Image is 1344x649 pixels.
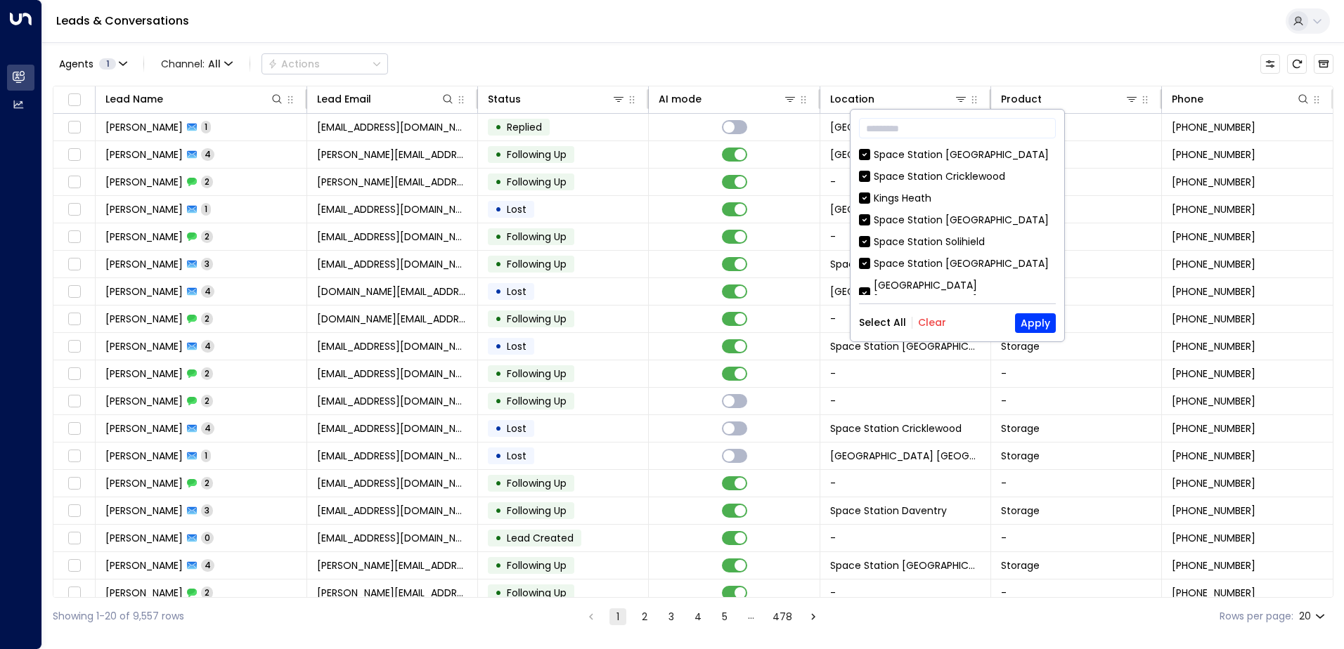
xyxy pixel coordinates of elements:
[105,476,183,490] span: Rebecca Layland
[65,365,83,383] span: Toggle select row
[317,421,467,435] span: ourboneses@hotmail.com
[507,230,567,244] span: Following Up
[59,59,93,69] span: Agents
[495,499,502,523] div: •
[317,476,467,490] span: Rebeccalayland@hotmail.com
[495,444,502,468] div: •
[261,53,388,74] div: Button group with a nested menu
[991,579,1162,606] td: -
[201,148,214,160] span: 4
[507,202,526,216] span: Lost
[99,58,116,70] span: 1
[317,147,467,162] span: ernest.williams2015@yahoo.co.uk
[65,338,83,355] span: Toggle select row
[317,586,467,600] span: pourab.p@gmail.com
[105,91,284,107] div: Lead Name
[1172,558,1255,572] span: +447397131823
[495,197,502,221] div: •
[105,312,183,326] span: Mohammad Haghshenas
[874,235,985,249] div: Space Station Solihield
[65,201,83,218] span: Toggle select row
[317,230,467,244] span: hughberesford@gmail.com
[495,581,502,605] div: •
[65,283,83,301] span: Toggle select row
[830,202,981,216] span: Space Station Castle Bromwich
[495,307,502,331] div: •
[1172,586,1255,600] span: +447397131823
[820,579,991,606] td: -
[1314,54,1333,74] button: Archived Leads
[201,477,213,489] span: 2
[582,608,822,625] nav: pagination navigation
[495,362,502,386] div: •
[830,339,981,353] span: Space Station Wakefield
[201,559,214,571] span: 4
[317,91,371,107] div: Lead Email
[1172,504,1255,518] span: +447795802027
[317,394,467,408] span: ourboneses@hotmail.com
[105,257,183,271] span: Hugh Beresford
[507,339,526,353] span: Lost
[495,252,502,276] div: •
[830,449,981,463] span: Space Station Shrewsbury
[507,367,567,381] span: Following Up
[317,312,467,326] span: motology.ltd@gmail.com
[1172,449,1255,463] span: +447815898470
[65,146,83,164] span: Toggle select row
[1001,339,1040,353] span: Storage
[507,504,567,518] span: Following Up
[1001,449,1040,463] span: Storage
[820,525,991,551] td: -
[830,421,962,435] span: Space Station Cricklewood
[1172,91,1310,107] div: Phone
[201,422,214,434] span: 4
[56,13,189,29] a: Leads & Conversations
[874,213,1049,228] div: Space Station [GEOGRAPHIC_DATA]
[495,526,502,550] div: •
[268,58,320,70] div: Actions
[495,225,502,249] div: •
[208,58,221,70] span: All
[488,91,521,107] div: Status
[317,120,467,134] span: jitenvyas@hotmail.co.uk
[859,256,1056,271] div: Space Station [GEOGRAPHIC_DATA]
[859,235,1056,249] div: Space Station Solihield
[820,388,991,414] td: -
[1172,230,1255,244] span: +441483208549
[495,115,502,139] div: •
[105,531,183,545] span: Rebecca Layland
[155,54,238,74] span: Channel:
[1172,147,1255,162] span: +447349471553
[830,558,981,572] span: Space Station Swiss Cottage
[317,504,467,518] span: Rebeccalayland@hotmail.com
[874,147,1049,162] div: Space Station [GEOGRAPHIC_DATA]
[317,257,467,271] span: hughberesford@gmail.com
[105,394,183,408] span: wendy callaghan
[317,175,467,189] span: ernest.williams2015@yahoo.co.uk
[1001,421,1040,435] span: Storage
[830,120,933,134] span: Space Station Stirchley
[495,471,502,495] div: •
[991,360,1162,387] td: -
[830,504,947,518] span: Space Station Daventry
[201,450,211,461] span: 1
[201,367,213,379] span: 2
[495,170,502,194] div: •
[1260,54,1280,74] button: Customize
[201,176,213,188] span: 2
[507,147,567,162] span: Following Up
[65,91,83,109] span: Toggle select all
[201,258,213,270] span: 3
[495,553,502,577] div: •
[507,257,567,271] span: Following Up
[105,449,183,463] span: Lauren Thorne
[507,284,526,299] span: Lost
[507,312,567,326] span: Following Up
[1172,476,1255,490] span: +447795802027
[53,54,132,74] button: Agents1
[820,470,991,497] td: -
[105,504,183,518] span: Rebecca Layland
[201,504,213,516] span: 3
[830,91,968,107] div: Location
[507,449,526,463] span: Lost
